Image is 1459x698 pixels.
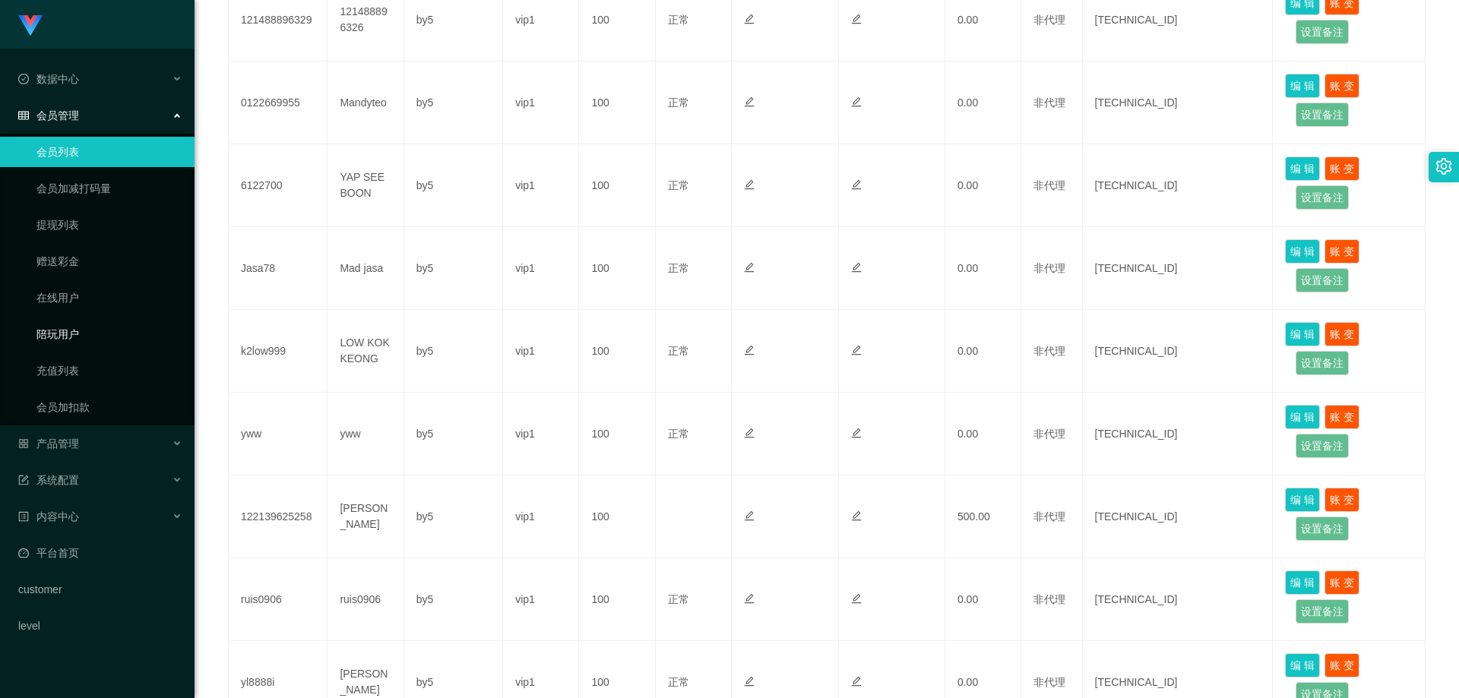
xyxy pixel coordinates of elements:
span: 正常 [668,179,689,191]
td: [TECHNICAL_ID] [1083,558,1274,641]
td: 0122669955 [229,62,328,144]
td: 100 [579,558,655,641]
td: Jasa78 [229,227,328,310]
button: 设置备注 [1296,434,1349,458]
i: 图标: table [18,110,29,121]
i: 图标: edit [744,262,755,273]
span: 正常 [668,593,689,605]
span: 非代理 [1033,345,1065,357]
td: [TECHNICAL_ID] [1083,227,1274,310]
i: 图标: edit [744,593,755,604]
button: 编 辑 [1285,405,1320,429]
td: 0.00 [945,310,1021,393]
td: YAP SEE BOON [328,144,404,227]
span: 正常 [668,345,689,357]
td: 100 [579,227,655,310]
span: 非代理 [1033,510,1065,523]
i: 图标: edit [851,428,862,438]
td: 100 [579,393,655,475]
i: 图标: form [18,475,29,485]
button: 编 辑 [1285,570,1320,595]
button: 设置备注 [1296,599,1349,624]
a: 会员加扣款 [36,392,182,422]
button: 账 变 [1324,322,1359,346]
a: 赠送彩金 [36,246,182,276]
span: 非代理 [1033,593,1065,605]
td: 100 [579,144,655,227]
td: vip1 [503,310,579,393]
td: ruis0906 [328,558,404,641]
button: 编 辑 [1285,156,1320,181]
a: 充值列表 [36,355,182,386]
td: [TECHNICAL_ID] [1083,393,1274,475]
button: 编 辑 [1285,239,1320,264]
i: 图标: setting [1435,158,1452,175]
button: 编 辑 [1285,74,1320,98]
a: level [18,611,182,641]
i: 图标: edit [851,262,862,273]
td: 0.00 [945,227,1021,310]
a: 会员加减打码量 [36,173,182,204]
td: 0.00 [945,144,1021,227]
td: by5 [404,393,503,475]
td: by5 [404,475,503,558]
a: customer [18,574,182,605]
button: 账 变 [1324,653,1359,677]
a: 在线用户 [36,283,182,313]
img: logo.9652507e.png [18,15,43,36]
button: 账 变 [1324,156,1359,181]
td: [PERSON_NAME] [328,475,404,558]
td: by5 [404,144,503,227]
td: by5 [404,227,503,310]
i: 图标: edit [851,14,862,24]
td: [TECHNICAL_ID] [1083,62,1274,144]
td: 100 [579,475,655,558]
button: 编 辑 [1285,488,1320,512]
td: 122139625258 [229,475,328,558]
span: 正常 [668,428,689,440]
i: 图标: edit [744,428,755,438]
button: 账 变 [1324,405,1359,429]
td: 500.00 [945,475,1021,558]
span: 内容中心 [18,510,79,523]
td: [TECHNICAL_ID] [1083,475,1274,558]
span: 正常 [668,676,689,688]
button: 账 变 [1324,488,1359,512]
a: 图标: dashboard平台首页 [18,538,182,568]
i: 图标: edit [744,96,755,107]
span: 数据中心 [18,73,79,85]
td: vip1 [503,227,579,310]
td: 0.00 [945,393,1021,475]
i: 图标: edit [744,676,755,687]
td: k2low999 [229,310,328,393]
td: yww [229,393,328,475]
td: [TECHNICAL_ID] [1083,144,1274,227]
td: vip1 [503,144,579,227]
td: LOW KOK KEONG [328,310,404,393]
i: 图标: edit [744,14,755,24]
button: 设置备注 [1296,20,1349,44]
span: 会员管理 [18,109,79,122]
span: 非代理 [1033,262,1065,274]
td: vip1 [503,558,579,641]
button: 账 变 [1324,74,1359,98]
i: 图标: edit [851,510,862,521]
i: 图标: check-circle-o [18,74,29,84]
span: 非代理 [1033,676,1065,688]
td: 0.00 [945,62,1021,144]
a: 提现列表 [36,210,182,240]
td: yww [328,393,404,475]
button: 设置备注 [1296,103,1349,127]
button: 账 变 [1324,239,1359,264]
i: 图标: edit [744,345,755,355]
a: 会员列表 [36,137,182,167]
i: 图标: edit [744,510,755,521]
span: 非代理 [1033,179,1065,191]
i: 图标: edit [851,96,862,107]
i: 图标: edit [851,179,862,190]
td: vip1 [503,62,579,144]
td: by5 [404,558,503,641]
i: 图标: appstore-o [18,438,29,449]
td: 0.00 [945,558,1021,641]
td: by5 [404,310,503,393]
